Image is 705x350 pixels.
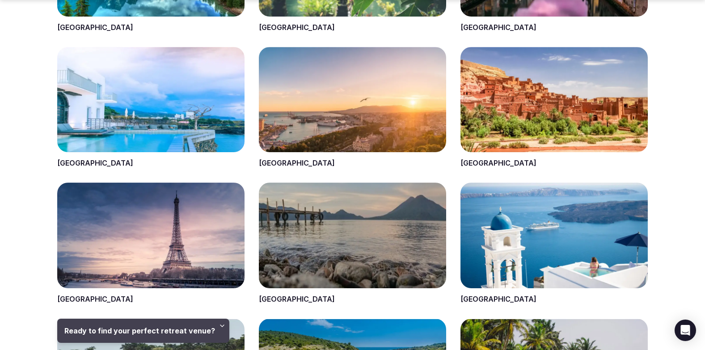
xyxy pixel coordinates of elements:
[57,295,133,303] a: [GEOGRAPHIC_DATA]
[460,158,536,167] a: [GEOGRAPHIC_DATA]
[675,320,696,341] div: Open Intercom Messenger
[460,295,536,303] a: [GEOGRAPHIC_DATA]
[57,158,133,167] a: [GEOGRAPHIC_DATA]
[57,23,133,32] a: [GEOGRAPHIC_DATA]
[259,23,335,32] a: [GEOGRAPHIC_DATA]
[259,295,335,303] a: [GEOGRAPHIC_DATA]
[259,158,335,167] a: [GEOGRAPHIC_DATA]
[460,23,536,32] a: [GEOGRAPHIC_DATA]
